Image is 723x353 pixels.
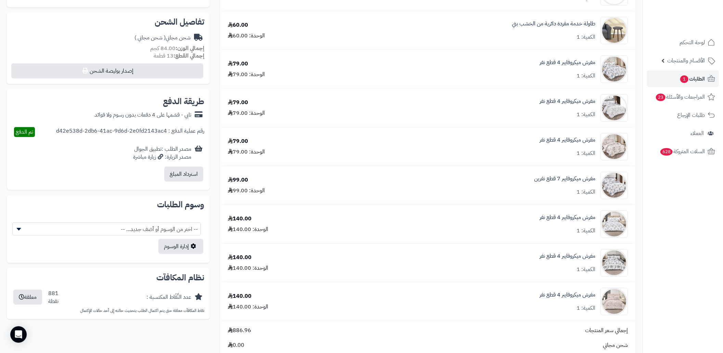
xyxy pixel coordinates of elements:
div: الكمية: 1 [577,266,595,273]
a: مفرش ميكروفايبر 4 قطع نفر [540,59,595,66]
a: مفرش ميكروفايبر 4 قطع نفر [540,136,595,144]
div: الوحدة: 140.00 [228,226,268,233]
a: الطلبات1 [647,71,719,87]
div: الكمية: 1 [577,188,595,196]
a: المراجعات والأسئلة23 [647,89,719,105]
div: 79.00 [228,60,248,68]
img: 1754376245-1-90x90.jpg [601,249,628,277]
div: 99.00 [228,176,248,184]
span: 1 [680,75,688,83]
a: مفرش ميكروفايبر 4 قطع نفر [540,291,595,299]
button: معلقة [13,290,42,305]
a: لوحة التحكم [647,34,719,51]
button: إصدار بوليصة الشحن [11,63,203,78]
span: تم الدفع [16,128,33,136]
span: -- اختر من الوسوم أو أضف جديد... -- [12,222,201,235]
img: 1752752033-1-90x90.jpg [601,94,628,122]
div: 881 [48,290,59,305]
img: 1754377018-1-90x90.jpg [601,288,628,315]
a: طاولة خدمة مفردة دائرية من الخشب بني [512,20,595,28]
small: 13 قطعة [154,52,204,60]
div: الوحدة: 79.00 [228,109,265,117]
div: 140.00 [228,215,251,223]
div: الكمية: 1 [577,72,595,80]
div: الكمية: 1 [577,33,595,41]
div: الوحدة: 140.00 [228,264,268,272]
span: ( شحن مجاني ) [134,34,166,42]
strong: إجمالي القطع: [173,52,204,60]
span: الطلبات [680,74,705,84]
span: 0.00 [228,341,244,349]
div: الكمية: 1 [577,227,595,235]
div: الوحدة: 79.00 [228,71,265,78]
span: الأقسام والمنتجات [667,56,705,65]
a: مفرش ميكروفايبر 4 قطع نفر [540,97,595,105]
div: الكمية: 1 [577,149,595,157]
div: الوحدة: 79.00 [228,148,265,156]
span: شحن مجاني [603,341,628,349]
div: رقم عملية الدفع : d42e538d-2db6-41ac-9d6d-2e0fd2143ac4 [56,127,204,137]
a: العملاء [647,125,719,142]
img: 1752315495-1-90x90.jpg [601,17,628,44]
img: 1752751687-1-90x90.jpg [601,56,628,83]
h2: وسوم الطلبات [12,200,204,209]
div: شحن مجاني [134,34,191,42]
span: العملاء [690,129,704,138]
div: مصدر الزيارة: زيارة مباشرة [133,153,191,161]
img: 1754375734-1-90x90.jpg [601,210,628,238]
div: تابي - قسّمها على 4 دفعات بدون رسوم ولا فوائد [94,111,191,119]
h2: نظام المكافآت [12,273,204,282]
span: إجمالي سعر المنتجات [585,327,628,334]
div: 79.00 [228,99,248,107]
div: مصدر الطلب :تطبيق الجوال [133,145,191,161]
a: مفرش ميكروفايبر 4 قطع نفر [540,252,595,260]
div: الكمية: 1 [577,111,595,119]
span: 23 [656,94,666,101]
a: مفرش ميكروفايبر 7 قطع نفرين [534,175,595,183]
small: 84.00 كجم [150,44,204,52]
div: Open Intercom Messenger [10,326,27,343]
img: 1752907903-1-90x90.jpg [601,172,628,199]
p: نقاط المكافآت معلقة حتى يتم اكتمال الطلب بتحديث حالته إلى أحد حالات الإكتمال [12,308,204,314]
div: الوحدة: 99.00 [228,187,265,195]
div: 79.00 [228,137,248,145]
span: لوحة التحكم [680,38,705,47]
span: المراجعات والأسئلة [655,92,705,102]
span: -- اختر من الوسوم أو أضف جديد... -- [13,223,201,236]
div: نقطة [48,297,59,305]
div: 140.00 [228,254,251,261]
strong: إجمالي الوزن: [176,44,204,52]
span: 886.96 [228,327,251,334]
a: طلبات الإرجاع [647,107,719,123]
a: مفرش ميكروفايبر 4 قطع نفر [540,214,595,221]
span: طلبات الإرجاع [677,110,705,120]
div: عدد النِّقَاط المكتسبة : [146,293,191,301]
div: الوحدة: 140.00 [228,303,268,311]
img: 1752752723-1-90x90.jpg [601,133,628,160]
h2: تفاصيل الشحن [12,18,204,26]
a: السلات المتروكة628 [647,143,719,160]
a: إدارة الوسوم [158,239,203,254]
button: استرداد المبلغ [164,167,203,182]
span: 628 [660,148,673,156]
h2: طريقة الدفع [163,97,204,106]
div: الكمية: 1 [577,304,595,312]
span: السلات المتروكة [660,147,705,156]
div: 60.00 [228,21,248,29]
div: الوحدة: 60.00 [228,32,265,40]
div: 140.00 [228,292,251,300]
